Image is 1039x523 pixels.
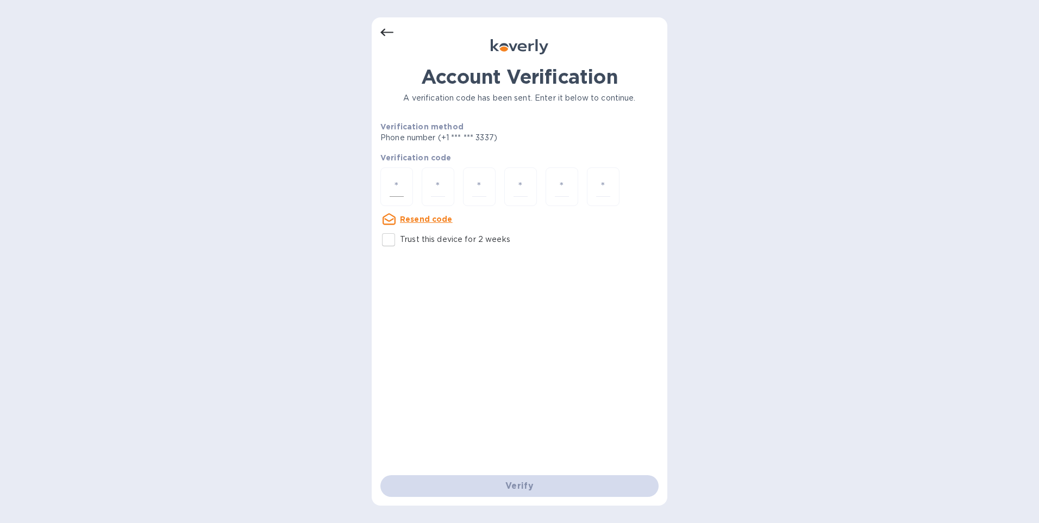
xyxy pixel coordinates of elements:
p: Phone number (+1 *** *** 3337) [380,132,580,144]
p: Verification code [380,152,659,163]
p: Trust this device for 2 weeks [400,234,510,245]
p: A verification code has been sent. Enter it below to continue. [380,92,659,104]
u: Resend code [400,215,453,223]
b: Verification method [380,122,464,131]
h1: Account Verification [380,65,659,88]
